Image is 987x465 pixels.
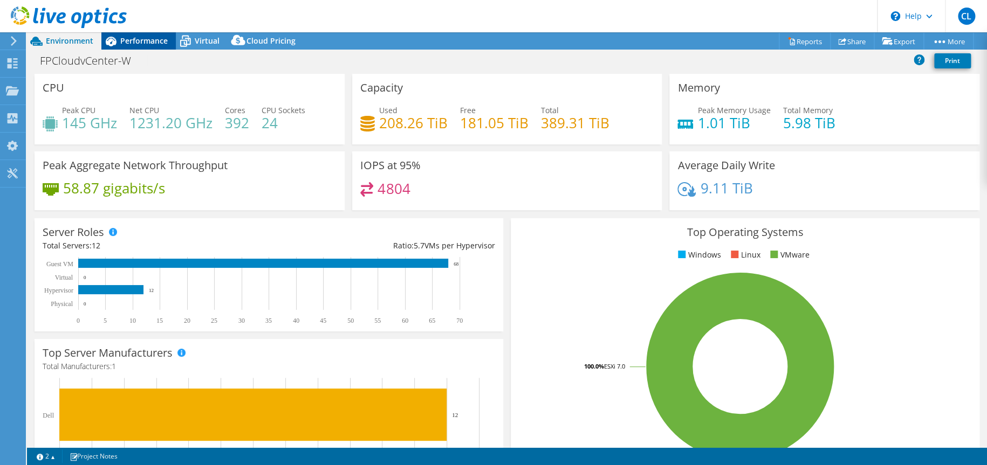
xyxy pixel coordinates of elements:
li: VMware [767,249,810,261]
text: Physical [51,300,73,308]
span: Environment [46,36,93,46]
text: 35 [265,317,272,324]
text: 12 [452,412,458,418]
div: Total Servers: [43,240,269,252]
text: 50 [347,317,354,324]
text: 15 [156,317,163,324]
li: Windows [675,249,721,261]
h4: Total Manufacturers: [43,360,495,372]
h3: Top Server Manufacturers [43,347,173,359]
span: Total Memory [783,105,832,115]
h4: 9.11 TiB [700,182,752,194]
text: Hypervisor [44,287,73,294]
h3: Peak Aggregate Network Throughput [43,159,228,171]
h3: CPU [43,82,64,94]
text: Dell [43,412,54,419]
a: 2 [29,449,63,463]
text: 25 [211,317,217,324]
svg: \n [890,11,900,21]
span: Virtual [195,36,220,46]
text: 0 [77,317,80,324]
h1: FPCloudvCenter-W [35,55,148,67]
h3: Capacity [360,82,403,94]
h3: IOPS at 95% [360,159,421,171]
span: Cloud Pricing [246,36,296,46]
text: 30 [238,317,245,324]
h4: 389.31 TiB [541,117,609,129]
a: Reports [779,33,831,50]
h3: Server Roles [43,226,104,238]
tspan: ESXi 7.0 [604,362,625,370]
text: Virtual [55,274,73,281]
h4: 1231.20 GHz [129,117,213,129]
text: 70 [456,317,463,324]
span: Performance [120,36,168,46]
text: 20 [184,317,190,324]
span: Cores [225,105,245,115]
a: More [923,33,974,50]
span: Peak CPU [62,105,95,115]
span: Free [460,105,476,115]
div: Ratio: VMs per Hypervisor [269,240,495,252]
h3: Top Operating Systems [519,226,971,238]
a: Share [830,33,874,50]
a: Project Notes [62,449,125,463]
h4: 58.87 gigabits/s [63,182,165,194]
text: 0 [84,275,86,280]
text: 68 [454,261,459,267]
a: Export [874,33,924,50]
h4: 181.05 TiB [460,117,529,129]
span: CPU Sockets [262,105,305,115]
text: 10 [129,317,136,324]
text: 0 [84,301,86,307]
span: 1 [112,361,116,371]
h4: 4804 [378,183,410,195]
h4: 145 GHz [62,117,117,129]
span: Total [541,105,559,115]
h3: Average Daily Write [677,159,774,171]
text: 40 [293,317,299,324]
h3: Memory [677,82,719,94]
text: 5 [104,317,107,324]
text: 65 [429,317,435,324]
span: Used [379,105,397,115]
h4: 208.26 TiB [379,117,448,129]
span: 5.7 [414,240,424,251]
tspan: 100.0% [584,362,604,370]
text: Guest VM [46,260,73,268]
span: Peak Memory Usage [697,105,770,115]
span: CL [958,8,975,25]
text: 45 [320,317,326,324]
h4: 392 [225,117,249,129]
h4: 24 [262,117,305,129]
span: 12 [92,240,100,251]
a: Print [934,53,971,68]
h4: 1.01 TiB [697,117,770,129]
span: Net CPU [129,105,159,115]
text: 12 [149,288,154,293]
text: 55 [374,317,381,324]
h4: 5.98 TiB [783,117,835,129]
li: Linux [728,249,760,261]
text: 60 [402,317,408,324]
